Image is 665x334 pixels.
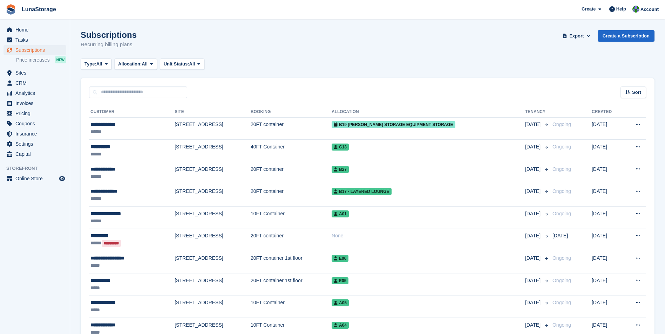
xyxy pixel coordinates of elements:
[4,109,66,118] a: menu
[81,30,137,40] h1: Subscriptions
[142,61,148,68] span: All
[332,106,525,118] th: Allocation
[332,255,348,262] span: E06
[175,162,251,184] td: [STREET_ADDRESS]
[15,98,57,108] span: Invoices
[592,184,623,207] td: [DATE]
[81,58,111,70] button: Type: All
[251,295,332,318] td: 10FT Container
[118,61,142,68] span: Allocation:
[632,89,641,96] span: Sort
[525,121,542,128] span: [DATE]
[552,322,571,328] span: Ongoing
[175,251,251,273] td: [STREET_ADDRESS]
[4,78,66,88] a: menu
[332,210,349,217] span: A01
[4,88,66,98] a: menu
[15,78,57,88] span: CRM
[552,278,571,283] span: Ongoing
[525,277,542,284] span: [DATE]
[332,322,349,329] span: A04
[592,106,623,118] th: Created
[15,119,57,128] span: Coupons
[175,140,251,162] td: [STREET_ADDRESS]
[4,174,66,183] a: menu
[616,6,626,13] span: Help
[84,61,96,68] span: Type:
[15,129,57,139] span: Insurance
[332,166,349,173] span: B27
[552,166,571,172] span: Ongoing
[15,25,57,35] span: Home
[15,174,57,183] span: Online Store
[19,4,59,15] a: LunaStorage
[552,300,571,305] span: Ongoing
[592,117,623,140] td: [DATE]
[175,295,251,318] td: [STREET_ADDRESS]
[4,149,66,159] a: menu
[4,68,66,78] a: menu
[552,144,571,149] span: Ongoing
[552,211,571,216] span: Ongoing
[525,106,550,118] th: Tenancy
[175,273,251,295] td: [STREET_ADDRESS]
[175,117,251,140] td: [STREET_ADDRESS]
[251,140,332,162] td: 40FT Container
[552,188,571,194] span: Ongoing
[582,6,596,13] span: Create
[15,109,57,118] span: Pricing
[251,251,332,273] td: 20FT container 1st floor
[332,299,349,306] span: A05
[55,56,66,63] div: NEW
[4,119,66,128] a: menu
[15,68,57,78] span: Sites
[164,61,189,68] span: Unit Status:
[561,30,592,42] button: Export
[525,232,542,239] span: [DATE]
[16,57,50,63] span: Price increases
[15,35,57,45] span: Tasks
[592,273,623,295] td: [DATE]
[89,106,175,118] th: Customer
[15,45,57,55] span: Subscriptions
[189,61,195,68] span: All
[58,174,66,183] a: Preview store
[175,106,251,118] th: Site
[6,165,70,172] span: Storefront
[4,25,66,35] a: menu
[6,4,16,15] img: stora-icon-8386f47178a22dfd0bd8f6a31ec36ba5ce8667c1dd55bd0f319d3a0aa187defe.svg
[15,88,57,98] span: Analytics
[251,106,332,118] th: Booking
[251,207,332,229] td: 10FT Container
[96,61,102,68] span: All
[16,56,66,64] a: Price increases NEW
[251,229,332,251] td: 20FT container
[592,162,623,184] td: [DATE]
[251,117,332,140] td: 20FT container
[592,295,623,318] td: [DATE]
[552,255,571,261] span: Ongoing
[525,210,542,217] span: [DATE]
[251,162,332,184] td: 20FT container
[160,58,204,70] button: Unit Status: All
[592,140,623,162] td: [DATE]
[332,144,349,151] span: C13
[4,35,66,45] a: menu
[332,121,455,128] span: B19 [PERSON_NAME] storage equipment storage
[251,184,332,207] td: 20FT container
[175,184,251,207] td: [STREET_ADDRESS]
[552,121,571,127] span: Ongoing
[552,233,568,238] span: [DATE]
[15,149,57,159] span: Capital
[525,299,542,306] span: [DATE]
[15,139,57,149] span: Settings
[175,229,251,251] td: [STREET_ADDRESS]
[332,232,525,239] div: None
[525,143,542,151] span: [DATE]
[4,45,66,55] a: menu
[598,30,654,42] a: Create a Subscription
[251,273,332,295] td: 20FT container 1st floor
[525,255,542,262] span: [DATE]
[114,58,157,70] button: Allocation: All
[332,188,392,195] span: B17 - Layered Lounge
